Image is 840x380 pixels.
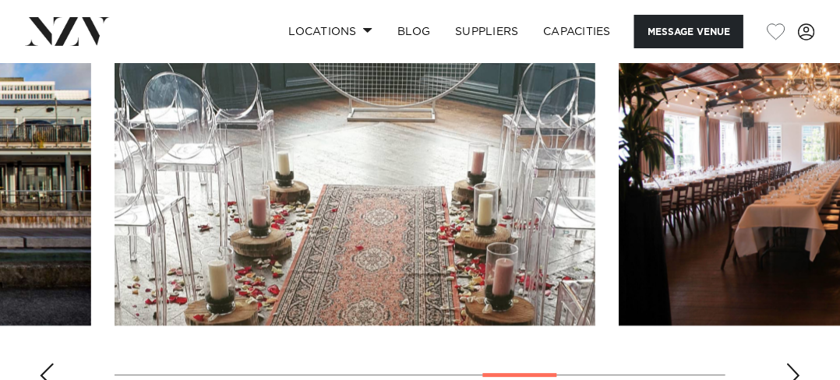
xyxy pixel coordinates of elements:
a: Capacities [531,15,624,48]
a: BLOG [385,15,443,48]
img: nzv-logo.png [25,17,110,45]
a: SUPPLIERS [443,15,531,48]
button: Message Venue [634,15,743,48]
a: Locations [276,15,385,48]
